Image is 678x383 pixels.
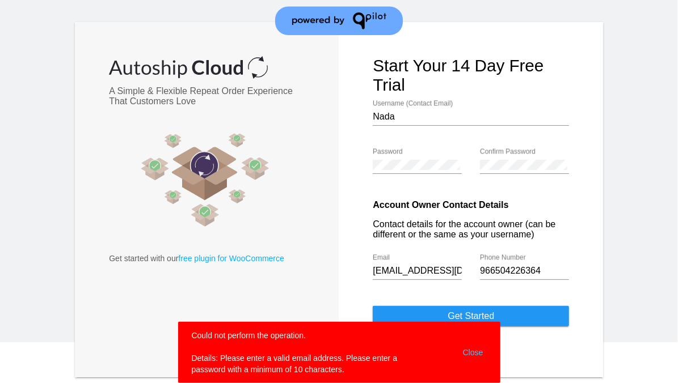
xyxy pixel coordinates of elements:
a: free plugin for WooCommerce [178,254,284,263]
strong: Account Owner Contact Details [373,200,508,210]
simple-snack-bar: Could not perform the operation. Details: Please enter a valid email address. Please enter a pass... [192,330,487,375]
button: Get started [373,306,569,326]
span: Get started [448,311,494,321]
input: Username (Contact Email) [373,112,569,122]
img: Autoship Cloud powered by QPilot [109,56,268,79]
p: Contact details for the account owner (can be different or the same as your username) [373,219,569,240]
h3: A Simple & Flexible Repeat Order Experience That Customers Love [109,86,302,107]
p: Get started with our [109,254,302,263]
h1: Start your 14 day free trial [373,56,569,95]
input: Phone Number [480,266,569,276]
button: Close [460,330,487,375]
img: Automate repeat orders and plan deliveries to your best customers [109,124,302,237]
input: Email [373,266,462,276]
